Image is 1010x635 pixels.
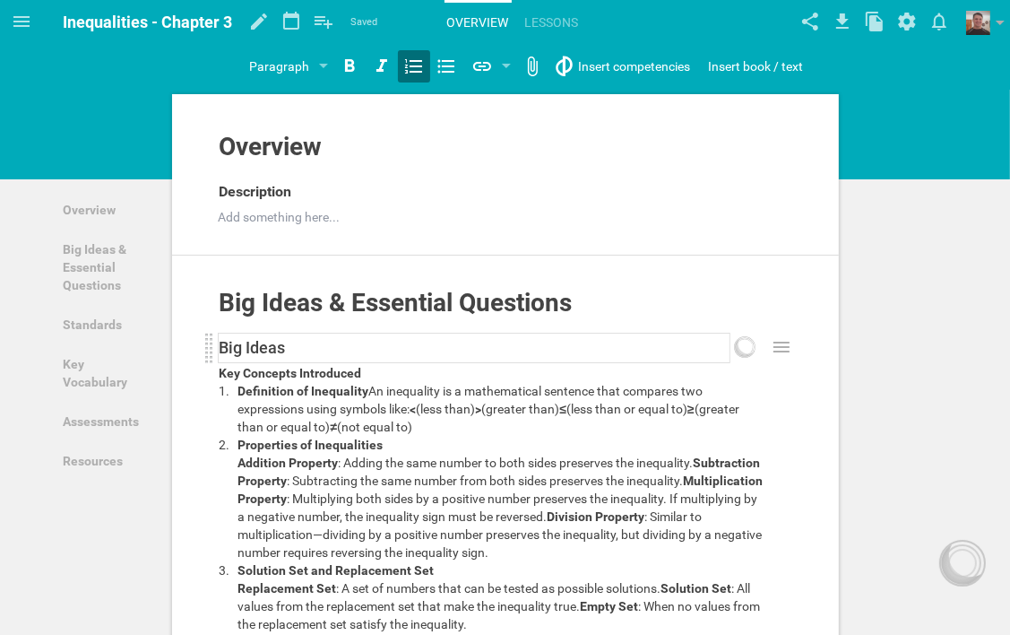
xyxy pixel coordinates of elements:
[63,13,232,31] span: Inequalities - Chapter 3
[331,420,338,434] span: ≠
[337,581,661,596] span: : A set of numbers that can be tested as possible solutions.
[417,402,476,416] span: (less than)
[52,190,161,230] a: Overview
[52,305,161,344] a: Standards
[220,132,323,161] span: Overview
[566,402,687,416] span: (less than or equal to)
[350,13,377,31] span: Saved
[581,599,639,613] span: Empty Set
[238,384,369,398] span: Definition of Inequality
[220,338,286,357] span: Big Ideas
[52,344,161,402] a: Key Vocabulary
[337,420,412,434] span: (not equal to)
[52,230,161,305] a: Big Ideas & Essential Questions
[250,56,310,77] div: Paragraph
[661,581,732,596] span: Solution Set
[687,402,695,416] span: ≥
[709,59,804,74] span: Insert book / text
[220,366,362,380] span: Key Concepts Introduced
[579,59,691,74] span: Insert competencies
[476,402,482,416] span: >
[238,384,706,416] span: An inequality is a mathematical sentence that compares two expressions using symbols like:
[238,438,384,470] span: Properties of Inequalities Addition Property
[52,402,161,441] a: Assessments
[238,509,765,560] span: : Similar to multiplication—dividing by a positive number preserves the inequality, but dividing ...
[445,3,512,42] a: Overview
[548,509,645,524] span: Division Property
[410,402,417,416] span: <
[560,402,567,416] span: ≤
[339,456,694,470] span: : Adding the same number to both sides preserves the inequality.
[220,288,573,317] span: Big Ideas & Essential Questions
[288,474,684,488] span: : Subtracting the same number from both sides preserves the inequality.
[522,3,582,42] a: Lessons
[52,441,161,481] a: Resources
[238,491,761,524] span: : Multiplying both sides by a positive number preserves the inequality. If multiplying by a negat...
[220,183,292,200] span: Description
[238,563,435,596] span: Solution Set and Replacement Set Replacement Set
[482,402,560,416] span: (greater than)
